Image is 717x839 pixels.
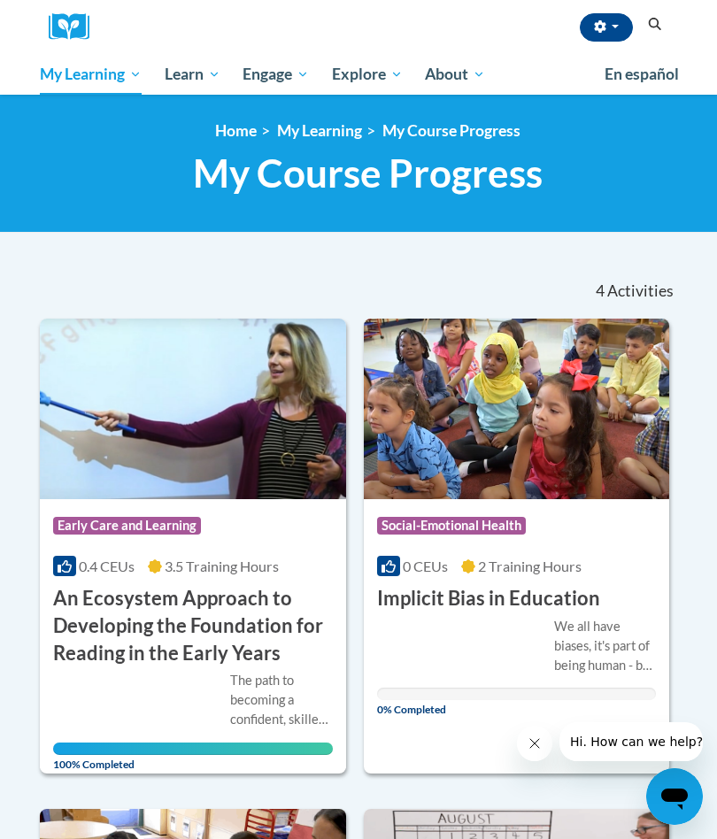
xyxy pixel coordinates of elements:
span: 3.5 Training Hours [165,558,279,574]
h3: An Ecosystem Approach to Developing the Foundation for Reading in the Early Years [53,585,333,666]
a: My Learning [28,54,153,95]
a: About [414,54,497,95]
span: 100% Completed [53,743,333,771]
img: Course Logo [40,319,346,499]
button: Account Settings [580,13,633,42]
a: Explore [320,54,414,95]
span: My Learning [40,64,142,85]
button: Search [642,14,668,35]
a: Learn [153,54,232,95]
span: 0.4 CEUs [79,558,135,574]
a: Engage [231,54,320,95]
a: En español [593,56,690,93]
span: Activities [607,281,674,301]
img: Logo brand [49,13,102,41]
span: Learn [165,64,220,85]
a: Home [215,121,257,140]
span: 4 [596,281,605,301]
span: 2 Training Hours [478,558,582,574]
span: Engage [243,64,309,85]
iframe: Button to launch messaging window [646,768,703,825]
div: Your progress [53,743,333,755]
a: Course LogoEarly Care and Learning0.4 CEUs3.5 Training Hours An Ecosystem Approach to Developing ... [40,319,346,774]
span: En español [605,65,679,83]
div: The path to becoming a confident, skilled reader begins very early in life- in fact, even before ... [230,671,333,729]
span: About [425,64,485,85]
a: Cox Campus [49,13,102,41]
a: Course LogoSocial-Emotional Health0 CEUs2 Training Hours Implicit Bias in EducationWe all have bi... [364,319,670,774]
iframe: Close message [517,726,552,761]
span: 0 CEUs [403,558,448,574]
iframe: Message from company [559,722,703,761]
img: Course Logo [364,319,670,499]
h3: Implicit Bias in Education [377,585,600,612]
span: Explore [332,64,403,85]
span: My Course Progress [193,150,543,196]
span: Early Care and Learning [53,517,201,535]
a: My Learning [277,121,362,140]
div: Main menu [27,54,690,95]
span: Social-Emotional Health [377,517,526,535]
a: My Course Progress [382,121,520,140]
div: We all have biases, it's part of being human - but did you know that some of our biases fly under... [554,617,657,675]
